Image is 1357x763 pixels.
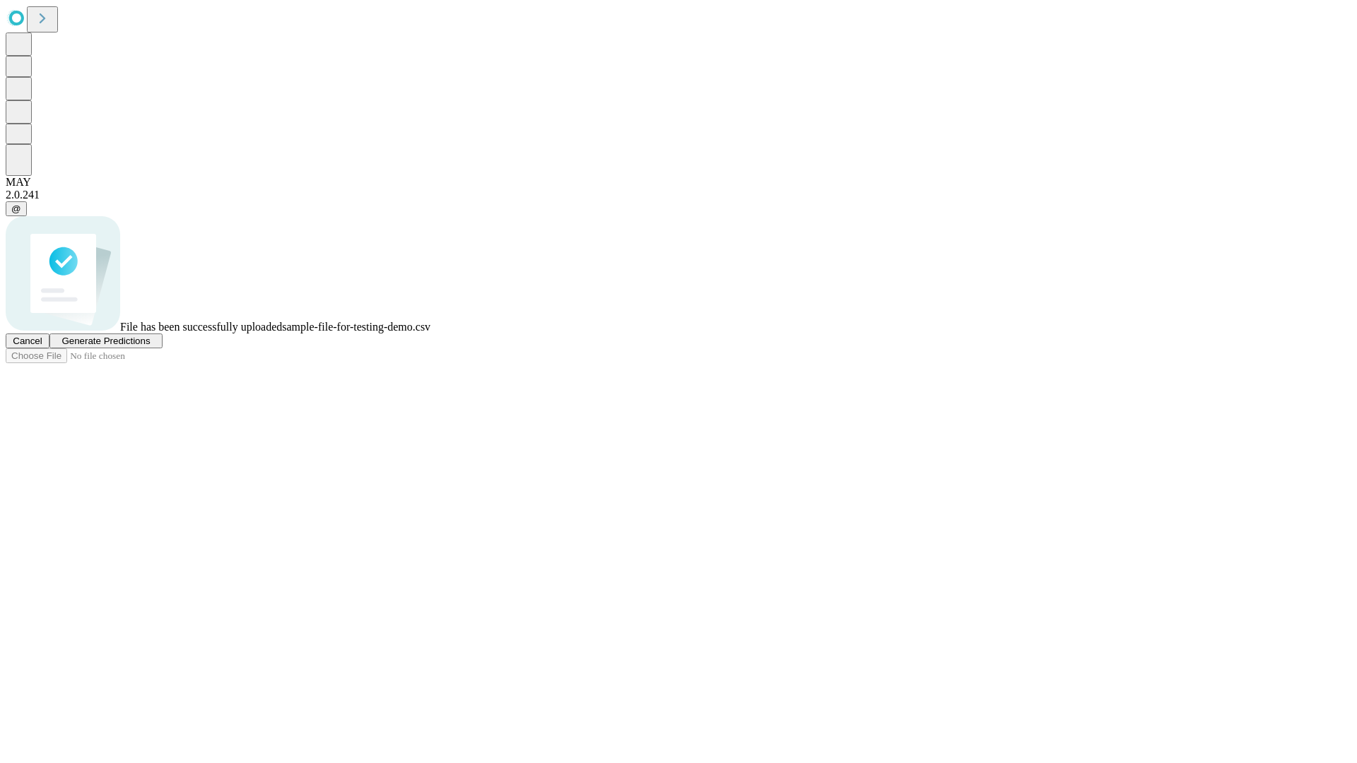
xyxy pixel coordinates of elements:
button: @ [6,201,27,216]
span: Generate Predictions [61,336,150,346]
button: Cancel [6,333,49,348]
span: Cancel [13,336,42,346]
span: @ [11,203,21,214]
div: 2.0.241 [6,189,1351,201]
span: sample-file-for-testing-demo.csv [282,321,430,333]
span: File has been successfully uploaded [120,321,282,333]
button: Generate Predictions [49,333,163,348]
div: MAY [6,176,1351,189]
